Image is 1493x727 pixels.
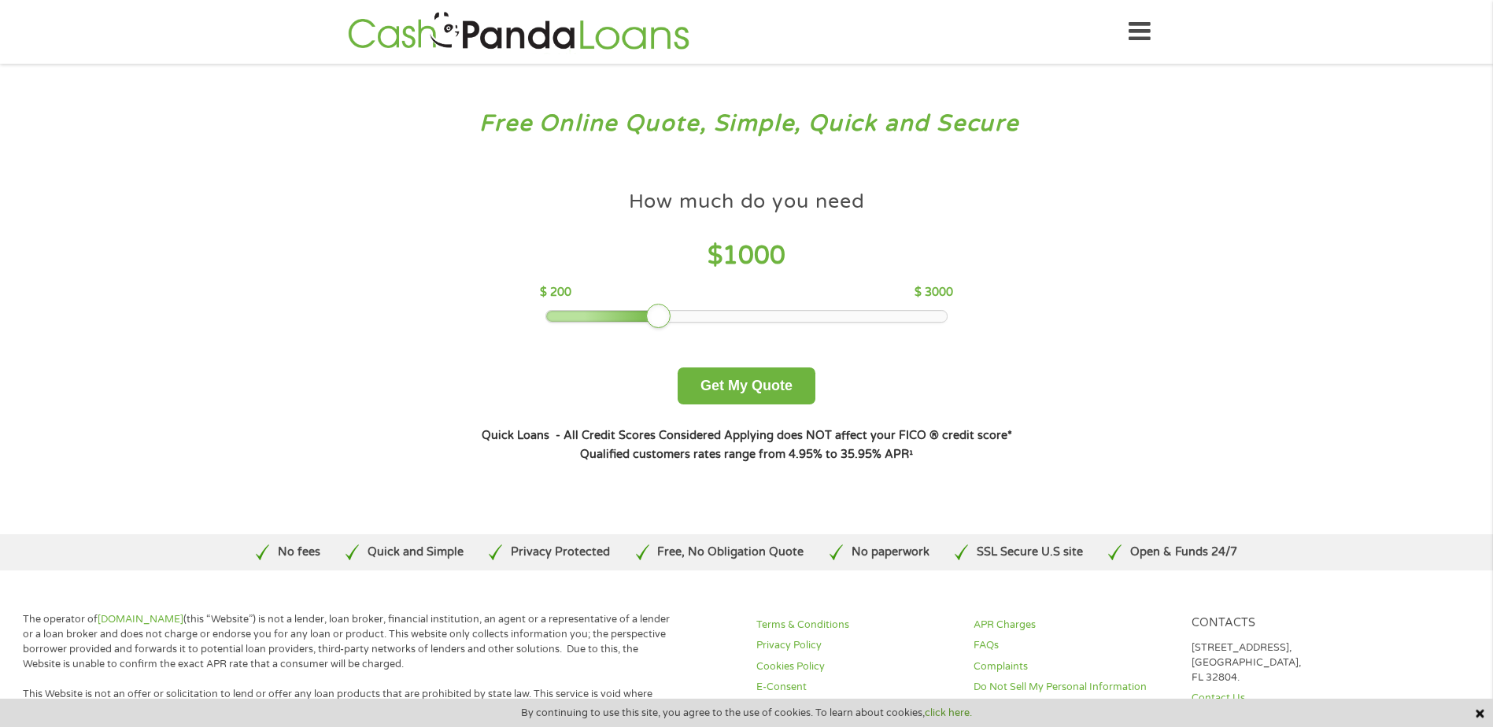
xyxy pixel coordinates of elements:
[974,680,1172,695] a: Do Not Sell My Personal Information
[278,544,320,561] p: No fees
[756,680,955,695] a: E-Consent
[46,109,1448,138] h3: Free Online Quote, Simple, Quick and Secure
[1192,691,1390,706] a: Contact Us
[1130,544,1237,561] p: Open & Funds 24/7
[974,638,1172,653] a: FAQs
[1192,616,1390,631] h4: Contacts
[974,618,1172,633] a: APR Charges
[977,544,1083,561] p: SSL Secure U.S site
[368,544,464,561] p: Quick and Simple
[756,638,955,653] a: Privacy Policy
[915,284,953,301] p: $ 3000
[925,707,972,719] a: click here.
[521,707,972,718] span: By continuing to use this site, you agree to the use of cookies. To learn about cookies,
[511,544,610,561] p: Privacy Protected
[580,448,913,461] strong: Qualified customers rates range from 4.95% to 35.95% APR¹
[629,189,865,215] h4: How much do you need
[540,284,571,301] p: $ 200
[482,429,721,442] strong: Quick Loans - All Credit Scores Considered
[98,613,183,626] a: [DOMAIN_NAME]
[23,612,676,672] p: The operator of (this “Website”) is not a lender, loan broker, financial institution, an agent or...
[343,9,694,54] img: GetLoanNow Logo
[756,659,955,674] a: Cookies Policy
[540,240,953,272] h4: $
[722,241,785,271] span: 1000
[974,659,1172,674] a: Complaints
[1192,640,1390,685] p: [STREET_ADDRESS], [GEOGRAPHIC_DATA], FL 32804.
[756,618,955,633] a: Terms & Conditions
[678,367,815,404] button: Get My Quote
[852,544,929,561] p: No paperwork
[724,429,1012,442] strong: Applying does NOT affect your FICO ® credit score*
[657,544,804,561] p: Free, No Obligation Quote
